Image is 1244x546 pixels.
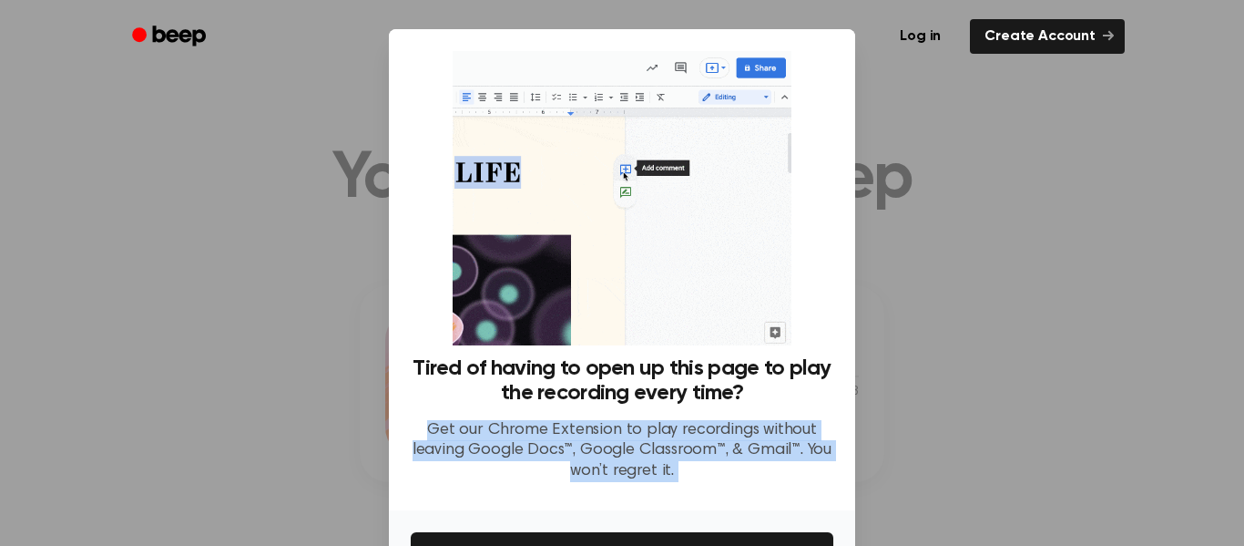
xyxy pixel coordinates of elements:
img: Beep extension in action [453,51,790,345]
a: Create Account [970,19,1125,54]
a: Log in [882,15,959,57]
p: Get our Chrome Extension to play recordings without leaving Google Docs™, Google Classroom™, & Gm... [411,420,833,482]
h3: Tired of having to open up this page to play the recording every time? [411,356,833,406]
a: Beep [119,19,222,55]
